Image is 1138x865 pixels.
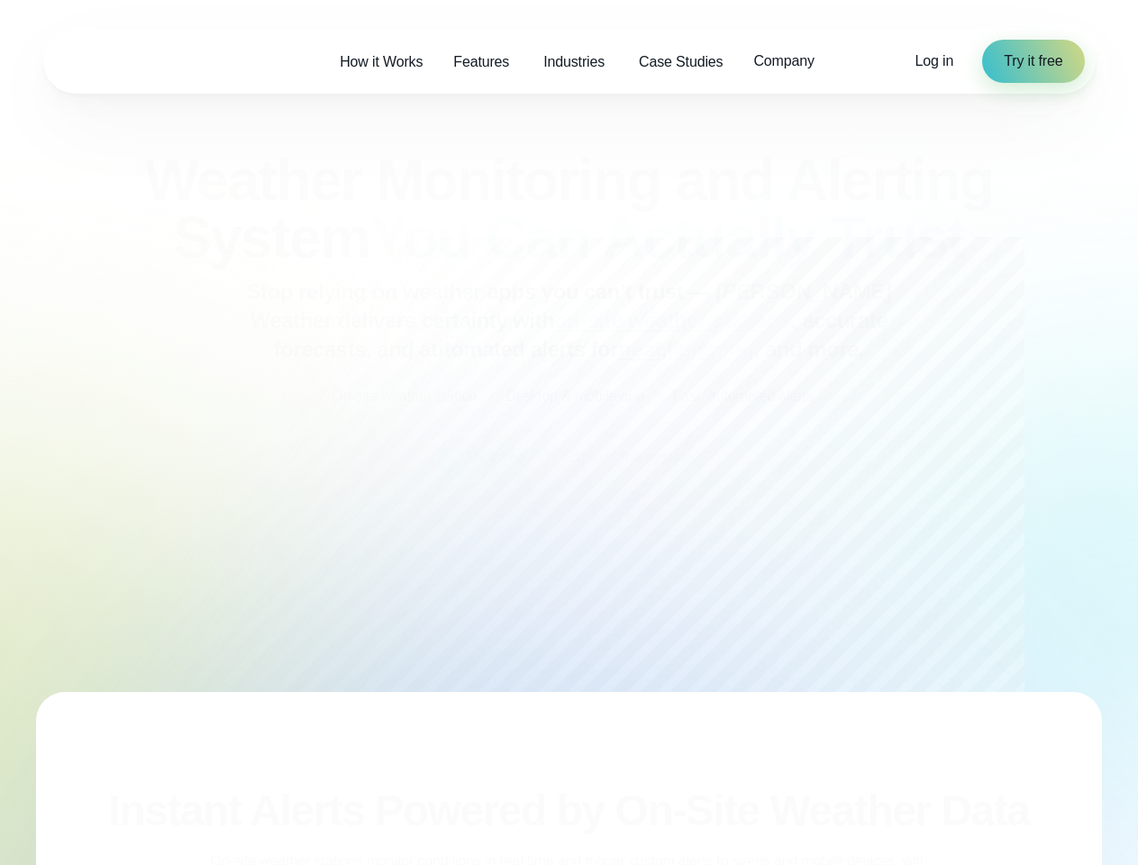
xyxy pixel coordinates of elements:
[639,51,723,73] span: Case Studies
[982,40,1084,83] a: Try it free
[1004,50,1062,72] span: Try it free
[453,51,509,73] span: Features
[915,53,954,68] span: Log in
[340,51,423,73] span: How it Works
[753,50,814,72] span: Company
[324,43,438,80] a: How it Works
[624,43,738,80] a: Case Studies
[915,50,954,72] a: Log in
[543,51,605,73] span: Industries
